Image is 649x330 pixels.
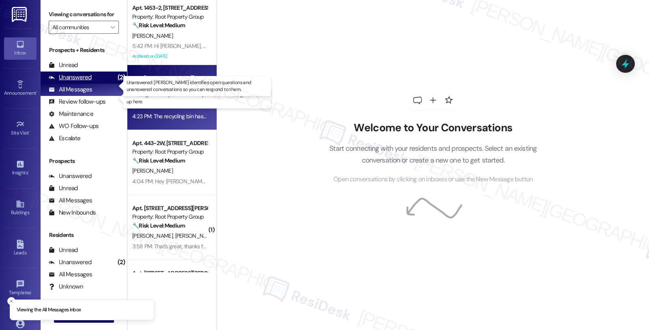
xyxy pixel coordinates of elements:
[52,21,106,34] input: All communities
[4,197,37,219] a: Buildings
[49,98,105,106] div: Review follow-ups
[116,256,127,269] div: (2)
[49,61,78,69] div: Unread
[132,269,207,278] div: Apt. [STREET_ADDRESS][PERSON_NAME]
[4,117,37,139] a: Site Visit •
[41,46,127,54] div: Prospects + Residents
[317,122,549,135] h2: Welcome to Your Conversations
[132,32,173,39] span: [PERSON_NAME]
[132,22,185,29] strong: 🔧 Risk Level: Medium
[49,184,78,193] div: Unread
[127,91,268,105] p: All Messages: This is your inbox. All of your tenant messages will show up here.
[36,89,37,95] span: •
[49,172,92,180] div: Unanswered
[17,306,81,314] p: Viewing the All Messages inbox
[49,134,80,143] div: Escalate
[49,258,92,267] div: Unanswered
[49,246,78,254] div: Unread
[132,4,207,12] div: Apt. 1453-2, [STREET_ADDRESS]
[49,73,92,82] div: Unanswered
[132,157,185,164] strong: 🔧 Risk Level: Medium
[127,79,268,93] p: Unanswered: [PERSON_NAME] identifies open questions and unanswered conversations so you can respo...
[29,129,30,135] span: •
[49,208,96,217] div: New Inbounds
[175,232,218,239] span: [PERSON_NAME]
[49,85,92,94] div: All Messages
[49,282,83,291] div: Unknown
[333,174,533,185] span: Open conversations by clicking on inboxes or use the New Message button
[49,110,93,118] div: Maintenance
[28,169,29,174] span: •
[132,74,207,82] div: Apt. [STREET_ADDRESS][US_STATE]
[132,113,367,120] div: 4:23 PM: The recycling bin has been gone from our parking driveway in the alley for at least a month
[132,139,207,148] div: Apt. 443-2W, [STREET_ADDRESS]
[4,237,37,259] a: Leads
[49,8,119,21] label: Viewing conversations for
[4,37,37,59] a: Inbox
[132,148,207,156] div: Property: Root Property Group
[7,297,15,305] button: Close toast
[4,277,37,299] a: Templates •
[41,157,127,165] div: Prospects
[4,157,37,179] a: Insights •
[132,204,207,213] div: Apt. [STREET_ADDRESS][PERSON_NAME]
[31,289,32,294] span: •
[49,196,92,205] div: All Messages
[317,143,549,166] p: Start connecting with your residents and prospects. Select an existing conversation or create a n...
[131,51,208,61] div: Archived on [DATE]
[132,167,173,174] span: [PERSON_NAME]
[132,213,207,221] div: Property: Root Property Group
[110,24,115,30] i: 
[132,232,175,239] span: [PERSON_NAME]
[132,222,185,229] strong: 🔧 Risk Level: Medium
[12,7,28,22] img: ResiDesk Logo
[132,243,435,250] div: 3:58 PM: That's great, thanks for the update! Should you have other concerns, please feel free to...
[49,122,99,130] div: WO Follow-ups
[132,13,207,21] div: Property: Root Property Group
[41,231,127,239] div: Residents
[49,270,92,279] div: All Messages
[132,42,538,50] div: 5:42 PM: Hi [PERSON_NAME], thanks for checking in. Please know that you are currently scheduled f...
[116,71,127,84] div: (2)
